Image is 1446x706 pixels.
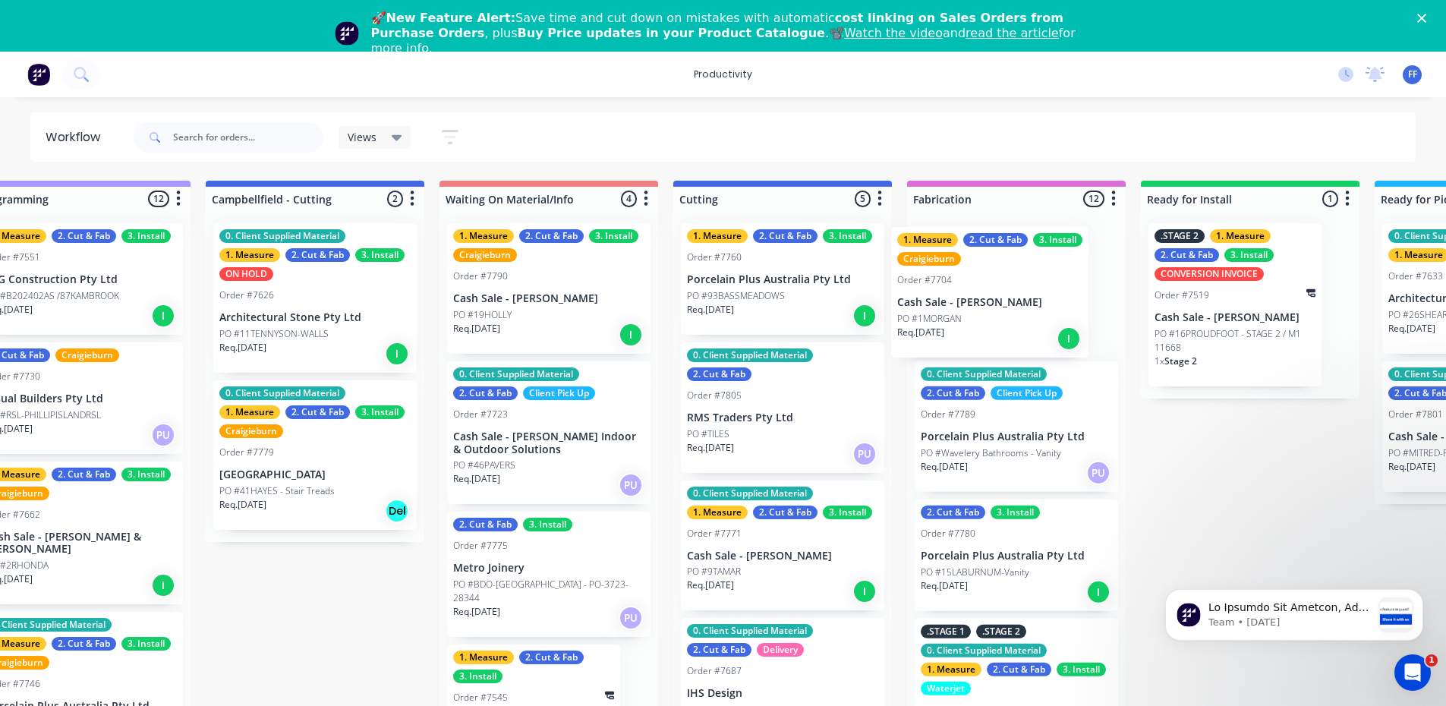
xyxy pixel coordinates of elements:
[173,122,323,153] input: Search for orders...
[1142,559,1446,665] iframe: Intercom notifications message
[27,63,50,86] img: Factory
[371,11,1063,40] b: cost linking on Sales Orders from Purchase Orders
[66,57,230,71] p: Message from Team, sent 2w ago
[1408,68,1417,81] span: FF
[386,11,516,25] b: New Feature Alert:
[1394,654,1431,691] iframe: Intercom live chat
[686,63,760,86] div: productivity
[518,26,825,40] b: Buy Price updates in your Product Catalogue
[1426,654,1438,667] span: 1
[335,21,359,46] img: Profile image for Team
[348,129,376,145] span: Views
[844,26,943,40] a: Watch the video
[371,11,1088,56] div: 🚀 Save time and cut down on mistakes with automatic , plus .📽️ and for more info.
[966,26,1059,40] a: read the article
[1417,14,1432,23] div: Close
[46,128,108,147] div: Workflow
